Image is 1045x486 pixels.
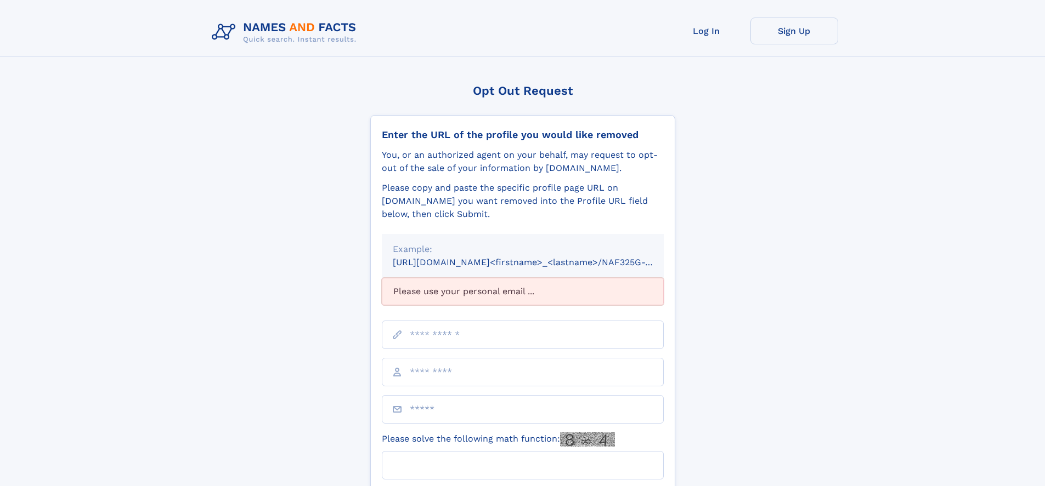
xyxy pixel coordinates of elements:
div: Example: [393,243,653,256]
div: Please copy and paste the specific profile page URL on [DOMAIN_NAME] you want removed into the Pr... [382,181,664,221]
img: Logo Names and Facts [207,18,365,47]
a: Log In [663,18,750,44]
div: Opt Out Request [370,84,675,98]
label: Please solve the following math function: [382,432,615,447]
div: Enter the URL of the profile you would like removed [382,129,664,141]
small: [URL][DOMAIN_NAME]<firstname>_<lastname>/NAF325G-xxxxxxxx [393,257,685,267]
div: You, or an authorized agent on your behalf, may request to opt-out of the sale of your informatio... [382,148,664,175]
div: Please use your personal email ... [382,278,664,305]
a: Sign Up [750,18,838,44]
